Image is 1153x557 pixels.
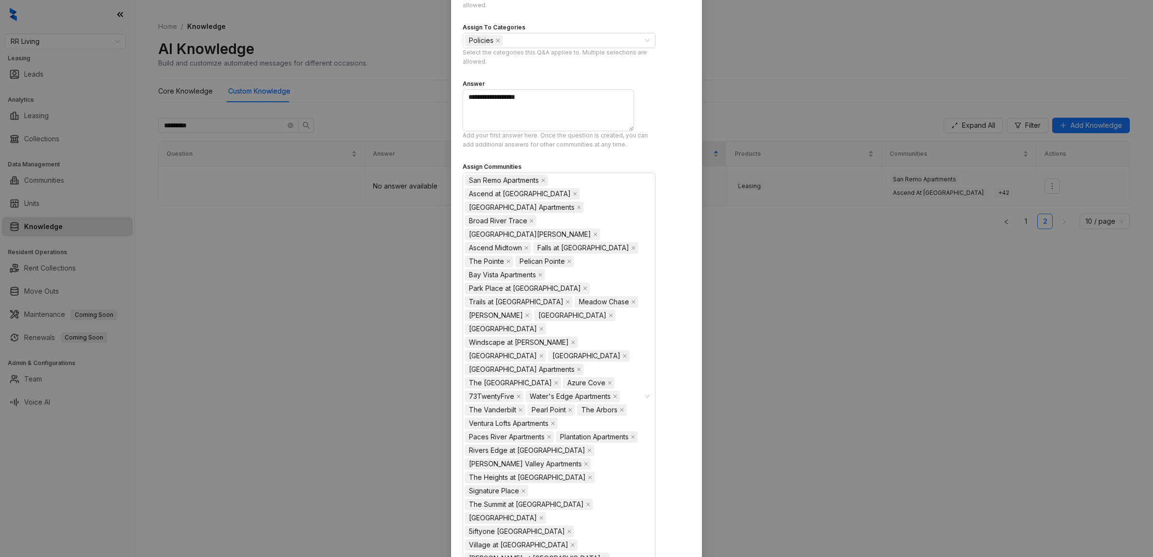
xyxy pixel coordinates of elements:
[465,350,546,362] span: West End Lodge
[469,310,523,321] span: [PERSON_NAME]
[465,377,561,389] span: The Park Avenue Lofts
[469,526,565,537] span: 5iftyone [GEOGRAPHIC_DATA]
[469,229,591,240] span: [GEOGRAPHIC_DATA][PERSON_NAME]
[469,297,563,307] span: Trails at [GEOGRAPHIC_DATA]
[552,351,620,361] span: [GEOGRAPHIC_DATA]
[587,448,592,453] span: close
[463,80,485,89] div: Answer
[525,391,620,402] span: Water's Edge Apartments
[548,350,630,362] span: Waterford Place
[576,367,581,372] span: close
[469,378,552,388] span: The [GEOGRAPHIC_DATA]
[520,256,565,267] span: Pelican Pointe
[539,516,544,520] span: close
[463,48,656,67] div: Select the categories this Q&A applies to. Multiple selections are allowed.
[463,163,522,172] div: Assign Communities
[465,188,580,200] span: Ascend at Savannah
[571,340,576,345] span: close
[622,353,627,358] span: close
[469,270,536,280] span: Bay Vista Apartments
[465,283,590,294] span: Park Place at Foley
[469,391,514,402] span: 73TwentyFive
[465,215,536,227] span: Broad River Trace
[469,337,569,348] span: Windscape at [PERSON_NAME]
[469,364,575,375] span: [GEOGRAPHIC_DATA] Apartments
[463,131,656,149] div: Add your first answer here. Once the question is created, you can add additional answers for othe...
[584,462,589,466] span: close
[530,391,611,402] span: Water's Edge Apartments
[619,408,624,412] span: close
[567,529,572,534] span: close
[469,189,571,199] span: Ascend at [GEOGRAPHIC_DATA]
[469,256,504,267] span: The Pointe
[567,259,572,264] span: close
[532,405,566,415] span: Pearl Point
[563,377,615,389] span: Azure Cove
[556,431,638,443] span: Plantation Apartments
[631,299,636,304] span: close
[469,283,581,294] span: Park Place at [GEOGRAPHIC_DATA]
[533,242,638,254] span: Falls at Spring Creek
[525,313,530,318] span: close
[534,310,616,321] span: Carriage House
[469,216,527,226] span: Broad River Trace
[565,299,570,304] span: close
[506,259,511,264] span: close
[495,38,500,43] span: close
[568,408,573,412] span: close
[469,472,586,483] span: The Heights at [GEOGRAPHIC_DATA]
[469,324,537,334] span: [GEOGRAPHIC_DATA]
[469,445,585,456] span: Rivers Edge at [GEOGRAPHIC_DATA]
[469,432,545,442] span: Paces River Apartments
[465,364,584,375] span: San Marino Apartments
[465,337,578,348] span: Windscape at Daphne
[577,404,627,416] span: The Arbors
[588,475,592,480] span: close
[613,394,618,399] span: close
[465,404,525,416] span: The Vanderbilt
[465,391,523,402] span: 73TwentyFive
[469,418,549,429] span: Ventura Lofts Apartments
[529,218,534,223] span: close
[554,380,559,385] span: close
[465,431,554,443] span: Paces River Apartments
[516,394,521,399] span: close
[465,323,546,335] span: Hampton Place
[465,175,548,186] span: San Remo Apartments
[465,310,532,321] span: Windy Shores
[608,313,613,318] span: close
[521,489,526,493] span: close
[469,243,522,253] span: Ascend Midtown
[518,408,523,412] span: close
[469,459,582,469] span: [PERSON_NAME] Valley Apartments
[465,499,593,510] span: The Summit at Rock Hill
[469,486,519,496] span: Signature Place
[469,35,494,46] span: Policies
[547,435,551,439] span: close
[538,310,606,321] span: [GEOGRAPHIC_DATA]
[465,35,503,46] span: Policies
[527,404,575,416] span: Pearl Point
[465,445,594,456] span: Rivers Edge at Carolina Stadium
[631,435,635,439] span: close
[465,539,577,551] span: Village at Mill Creek
[465,485,528,497] span: Signature Place
[465,458,591,470] span: Rena Valley Apartments
[465,269,545,281] span: Bay Vista Apartments
[539,326,544,331] span: close
[524,245,529,250] span: close
[469,540,568,550] span: Village at [GEOGRAPHIC_DATA]
[469,513,537,523] span: [GEOGRAPHIC_DATA]
[465,526,574,537] span: 5iftyone Tradan Heights
[465,256,513,267] span: The Pointe
[463,23,525,32] div: Assign To Categories
[570,543,575,547] span: close
[581,405,618,415] span: The Arbors
[586,502,590,507] span: close
[465,229,600,240] span: NOVA Lake Norman
[575,296,638,308] span: Meadow Chase
[567,378,605,388] span: Azure Cove
[573,191,577,196] span: close
[576,205,581,210] span: close
[607,380,612,385] span: close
